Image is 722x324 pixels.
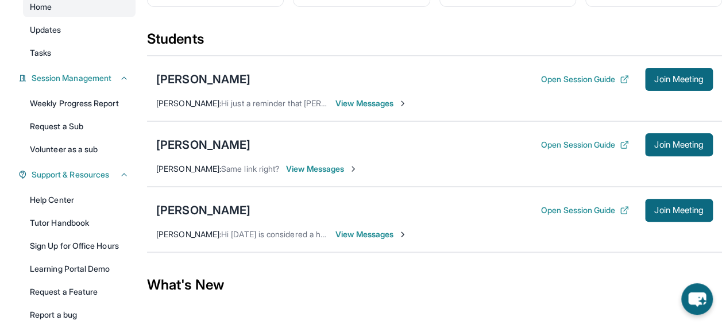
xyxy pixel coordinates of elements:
span: Updates [30,24,61,36]
span: Tasks [30,47,51,59]
a: Request a Sub [23,116,136,137]
div: [PERSON_NAME] [156,71,250,87]
button: Support & Resources [27,169,129,180]
span: [PERSON_NAME] : [156,229,221,239]
a: Learning Portal Demo [23,259,136,279]
span: Home [30,1,52,13]
span: View Messages [286,163,358,175]
div: [PERSON_NAME] [156,202,250,218]
a: Tasks [23,43,136,63]
a: Tutor Handbook [23,213,136,233]
span: [PERSON_NAME] : [156,98,221,108]
span: Join Meeting [654,76,704,83]
span: Session Management [32,72,111,84]
a: Help Center [23,190,136,210]
div: What's New [147,260,722,310]
div: [PERSON_NAME] [156,137,250,153]
span: Support & Resources [32,169,109,180]
img: Chevron-Right [349,164,358,173]
button: Open Session Guide [541,74,629,85]
button: Join Meeting [645,199,713,222]
div: Students [147,30,722,55]
a: Weekly Progress Report [23,93,136,114]
a: Sign Up for Office Hours [23,236,136,256]
img: Chevron-Right [398,99,407,108]
span: Same link right? [221,164,279,173]
button: chat-button [681,283,713,315]
span: Hi just a reminder that [PERSON_NAME] has a session now [221,98,437,108]
img: Chevron-Right [398,230,407,239]
a: Updates [23,20,136,40]
a: Volunteer as a sub [23,139,136,160]
span: [PERSON_NAME] : [156,164,221,173]
a: Request a Feature [23,281,136,302]
button: Session Management [27,72,129,84]
span: View Messages [335,98,407,109]
button: Join Meeting [645,68,713,91]
button: Open Session Guide [541,205,629,216]
span: View Messages [335,229,407,240]
button: Open Session Guide [541,139,629,151]
span: Join Meeting [654,141,704,148]
button: Join Meeting [645,133,713,156]
span: Hi [DATE] is considered a holiday so i was wondering if the tutoring is on still? [221,229,503,239]
span: Join Meeting [654,207,704,214]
